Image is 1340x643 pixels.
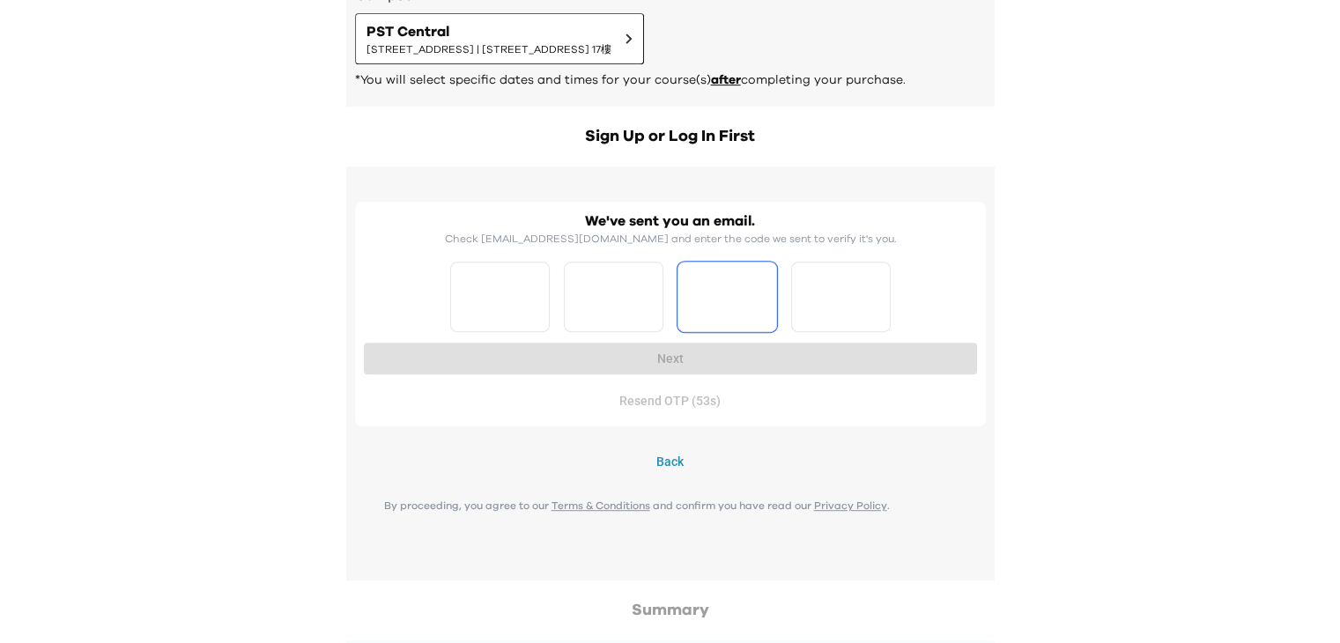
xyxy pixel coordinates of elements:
[346,124,995,149] h2: Sign Up or Log In First
[814,500,887,511] a: Privacy Policy
[564,262,663,332] input: Please enter OTP character 2
[366,21,611,42] span: PST Central
[711,74,741,86] span: after
[585,211,755,232] h2: We've sent you an email.
[677,262,777,332] input: Please enter OTP character 3
[791,262,891,332] input: Please enter OTP character 4
[445,232,896,246] p: Check [EMAIL_ADDRESS][DOMAIN_NAME] and enter the code we sent to verify it's you.
[552,500,650,511] a: Terms & Conditions
[366,42,611,56] span: [STREET_ADDRESS] | [STREET_ADDRESS] 17樓
[355,71,986,89] p: *You will select specific dates and times for your course(s) completing your purchase.
[355,499,919,513] p: By proceeding, you agree to our and confirm you have read our .
[355,446,986,478] button: Back
[450,262,550,332] input: Please enter OTP character 1
[355,13,644,64] button: PST Central[STREET_ADDRESS] | [STREET_ADDRESS] 17樓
